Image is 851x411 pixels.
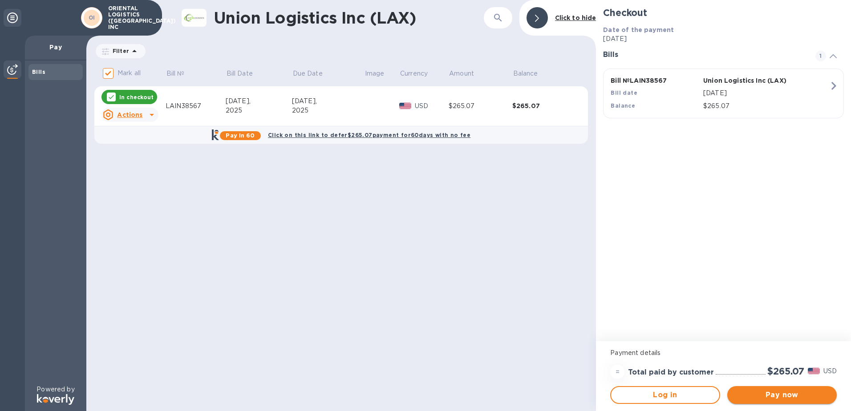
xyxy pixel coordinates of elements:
[37,394,74,405] img: Logo
[227,69,253,78] p: Bill Date
[815,51,826,61] span: 1
[703,101,829,111] p: $265.07
[603,34,844,44] p: [DATE]
[611,89,637,96] b: Bill date
[89,14,95,21] b: OI
[603,51,805,59] h3: Bills
[603,7,844,18] h2: Checkout
[118,68,141,78] p: Mark all
[610,365,624,379] div: =
[117,111,142,118] u: Actions
[226,97,292,106] div: [DATE],
[512,101,576,110] div: $265.07
[449,69,486,78] span: Amount
[727,386,837,404] button: Pay now
[268,132,470,138] b: Click on this link to defer $265.07 payment for 60 days with no fee
[292,97,364,106] div: [DATE],
[292,106,364,115] div: 2025
[449,101,512,111] div: $265.07
[226,132,255,139] b: Pay in 60
[226,106,292,115] div: 2025
[628,368,714,377] h3: Total paid by customer
[227,69,264,78] span: Bill Date
[611,76,700,85] p: Bill № LAIN38567
[610,348,837,358] p: Payment details
[611,102,635,109] b: Balance
[808,368,820,374] img: USD
[603,68,844,118] button: Bill №LAIN38567Union Logistics Inc (LAX)Bill date[DATE]Balance$265.07
[555,14,596,21] b: Click to hide
[400,69,428,78] p: Currency
[214,8,446,27] h1: Union Logistics Inc (LAX)
[109,47,129,55] p: Filter
[293,69,334,78] span: Due Date
[119,93,154,101] p: In checkout
[767,366,804,377] h2: $265.07
[365,69,385,78] p: Image
[32,43,79,52] p: Pay
[32,68,45,75] b: Bills
[618,390,712,400] span: Log in
[734,390,830,400] span: Pay now
[449,69,474,78] p: Amount
[823,367,837,376] p: USD
[703,76,792,85] p: Union Logistics Inc (LAX)
[36,385,74,394] p: Powered by
[166,101,226,111] div: LAIN38567
[415,101,449,111] p: USD
[399,103,411,109] img: USD
[108,5,153,30] p: ORIENTAL LOGISTICS ([GEOGRAPHIC_DATA]) INC
[703,89,829,98] p: [DATE]
[603,26,674,33] b: Date of the payment
[166,69,185,78] p: Bill №
[166,69,196,78] span: Bill №
[610,386,720,404] button: Log in
[293,69,323,78] p: Due Date
[513,69,550,78] span: Balance
[513,69,538,78] p: Balance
